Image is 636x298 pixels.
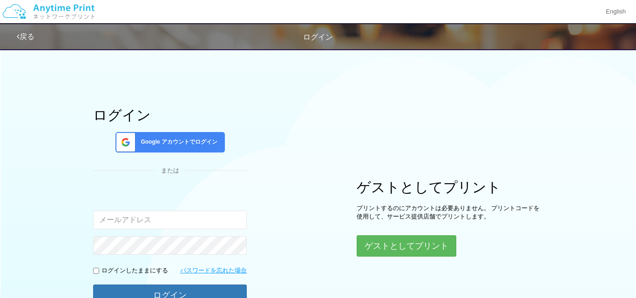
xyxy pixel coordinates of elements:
[17,33,34,40] a: 戻る
[357,204,543,221] p: プリントするのにアカウントは必要ありません。 プリントコードを使用して、サービス提供店舗でプリントします。
[93,166,247,175] div: または
[93,107,247,123] h1: ログイン
[180,266,247,275] a: パスワードを忘れた場合
[93,211,247,229] input: メールアドレス
[137,138,217,146] span: Google アカウントでログイン
[101,266,168,275] p: ログインしたままにする
[357,179,543,195] h1: ゲストとしてプリント
[357,235,456,257] button: ゲストとしてプリント
[303,33,333,41] span: ログイン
